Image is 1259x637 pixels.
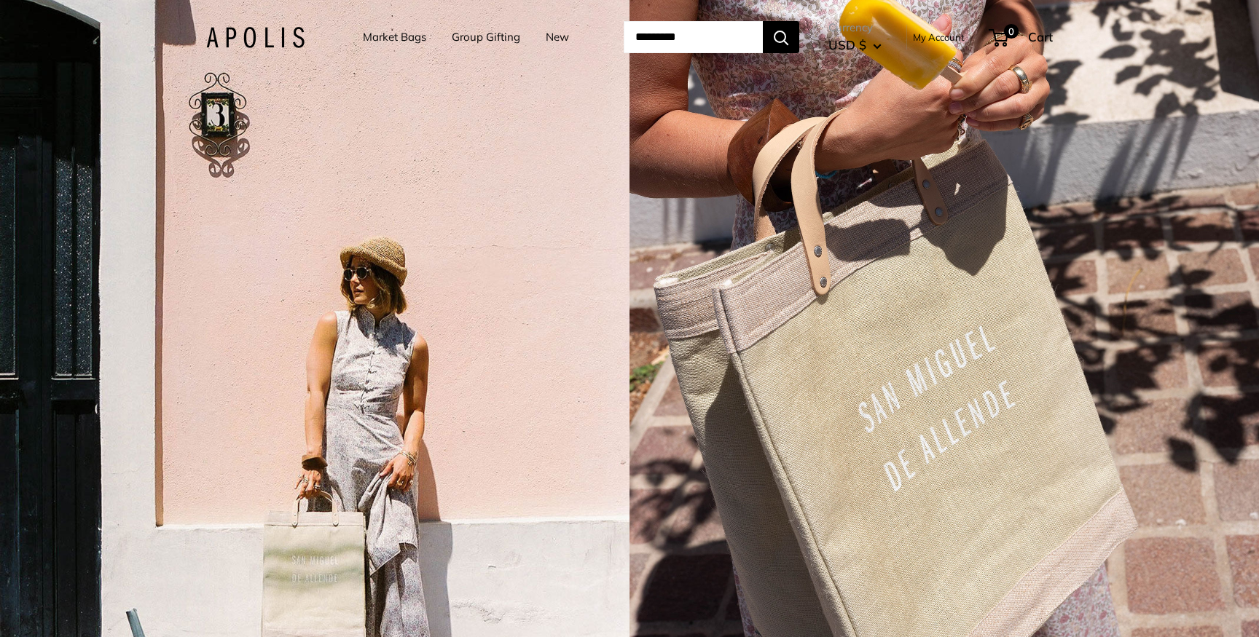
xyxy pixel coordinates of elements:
[763,21,799,53] button: Search
[828,33,882,57] button: USD $
[1028,29,1053,44] span: Cart
[624,21,763,53] input: Search...
[913,28,965,46] a: My Account
[828,17,882,38] span: Currency
[990,25,1053,49] a: 0 Cart
[1004,24,1019,39] span: 0
[363,27,426,47] a: Market Bags
[206,27,305,48] img: Apolis
[828,37,866,52] span: USD $
[452,27,520,47] a: Group Gifting
[546,27,569,47] a: New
